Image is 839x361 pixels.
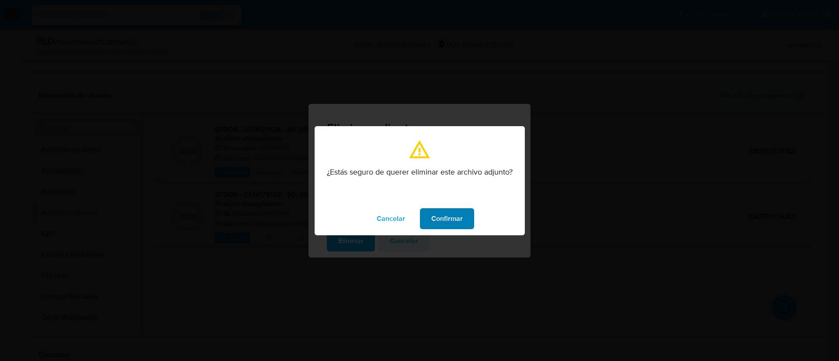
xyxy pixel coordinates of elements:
button: modal_confirmation.cancel [365,208,416,229]
div: modal_confirmation.title [315,126,525,235]
span: Cancelar [377,209,405,228]
span: Confirmar [431,209,463,228]
p: ¿Estás seguro de querer eliminar este archivo adjunto? [327,167,513,177]
button: modal_confirmation.confirm [420,208,474,229]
